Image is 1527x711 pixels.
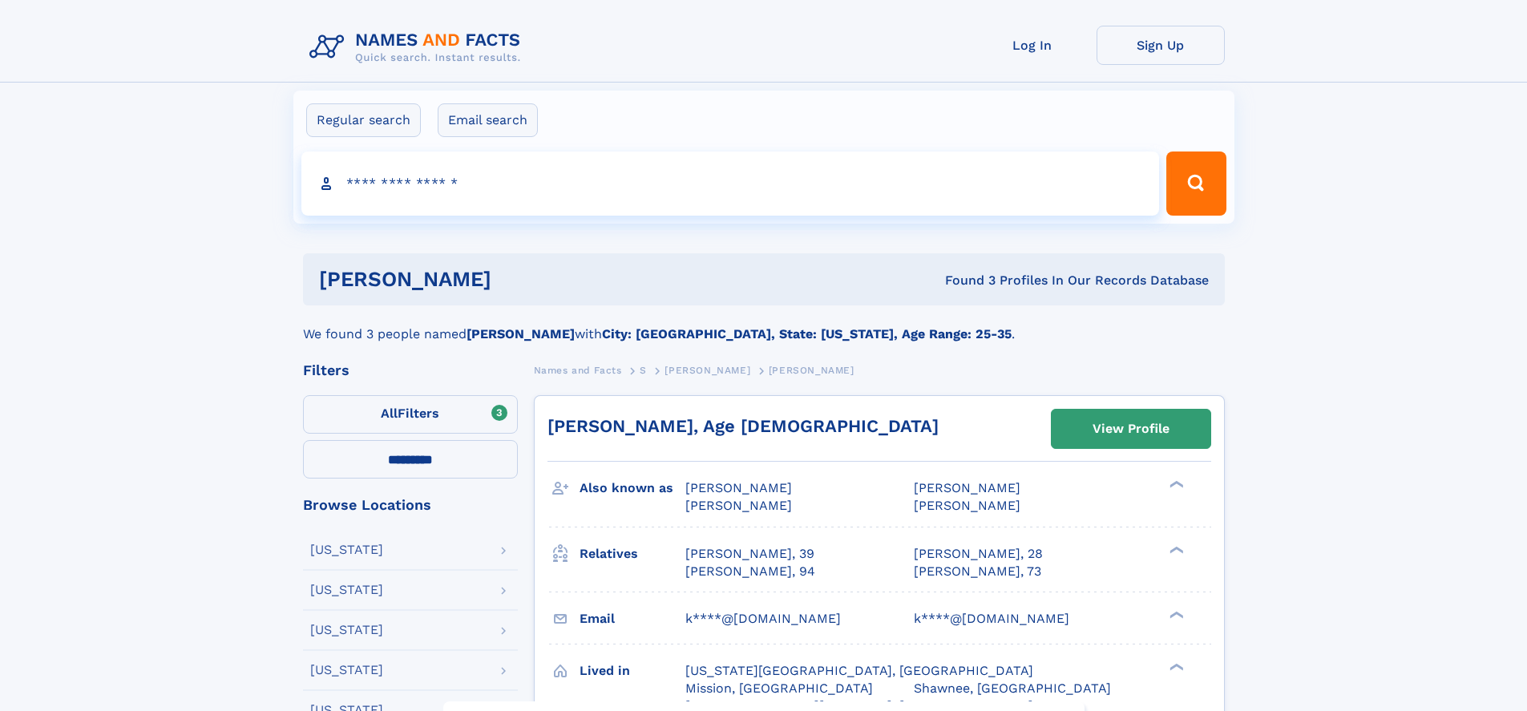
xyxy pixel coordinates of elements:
b: City: [GEOGRAPHIC_DATA], State: [US_STATE], Age Range: 25-35 [602,326,1012,341]
a: [PERSON_NAME] [665,360,750,380]
label: Email search [438,103,538,137]
a: [PERSON_NAME], 39 [685,545,814,563]
span: Shawnee, [GEOGRAPHIC_DATA] [914,681,1111,696]
div: We found 3 people named with . [303,305,1225,344]
a: S [640,360,647,380]
a: [PERSON_NAME], 73 [914,563,1041,580]
div: [US_STATE] [310,664,383,677]
span: S [640,365,647,376]
div: ❯ [1165,479,1185,490]
span: [PERSON_NAME] [665,365,750,376]
a: [PERSON_NAME], Age [DEMOGRAPHIC_DATA] [547,416,939,436]
a: Log In [968,26,1097,65]
div: ❯ [1165,544,1185,555]
span: All [381,406,398,421]
div: Filters [303,363,518,378]
span: [PERSON_NAME] [914,498,1020,513]
input: search input [301,151,1160,216]
a: [PERSON_NAME], 28 [914,545,1043,563]
span: [PERSON_NAME] [685,498,792,513]
div: ❯ [1165,609,1185,620]
div: [US_STATE] [310,584,383,596]
h3: Relatives [580,540,685,568]
span: [PERSON_NAME] [914,480,1020,495]
h3: Also known as [580,475,685,502]
button: Search Button [1166,151,1226,216]
div: Browse Locations [303,498,518,512]
div: [US_STATE] [310,624,383,636]
span: [PERSON_NAME] [685,480,792,495]
h3: Email [580,605,685,632]
img: Logo Names and Facts [303,26,534,69]
a: View Profile [1052,410,1210,448]
span: Mission, [GEOGRAPHIC_DATA] [685,681,873,696]
a: Names and Facts [534,360,622,380]
span: [PERSON_NAME] [769,365,854,376]
div: ❯ [1165,661,1185,672]
label: Filters [303,395,518,434]
b: [PERSON_NAME] [467,326,575,341]
div: Found 3 Profiles In Our Records Database [718,272,1209,289]
div: [US_STATE] [310,543,383,556]
div: View Profile [1093,410,1169,447]
a: [PERSON_NAME], 94 [685,563,815,580]
span: [US_STATE][GEOGRAPHIC_DATA], [GEOGRAPHIC_DATA] [685,663,1033,678]
h3: Lived in [580,657,685,685]
label: Regular search [306,103,421,137]
a: Sign Up [1097,26,1225,65]
h1: [PERSON_NAME] [319,269,718,289]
